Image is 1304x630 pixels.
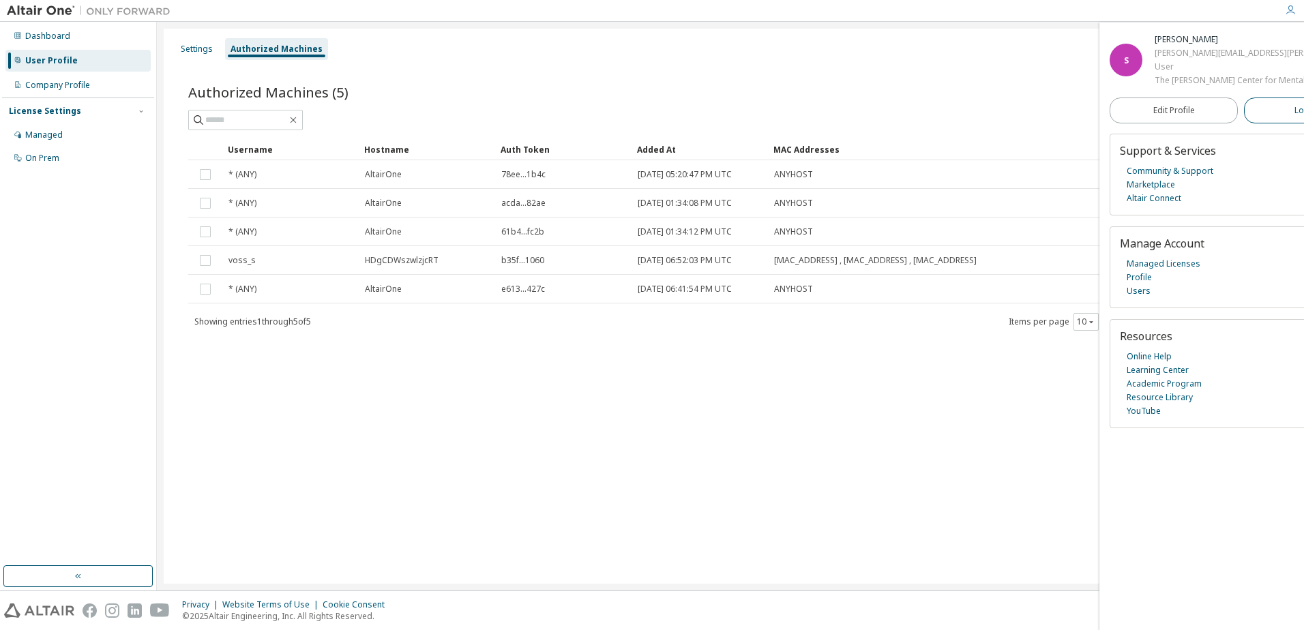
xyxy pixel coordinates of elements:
[365,284,402,295] span: AltairOne
[638,255,732,266] span: [DATE] 06:52:03 PM UTC
[1127,271,1152,284] a: Profile
[1127,350,1172,363] a: Online Help
[25,31,70,42] div: Dashboard
[638,198,732,209] span: [DATE] 01:34:08 PM UTC
[181,44,213,55] div: Settings
[501,198,546,209] span: acda...82ae
[1077,316,1095,327] button: 10
[7,4,177,18] img: Altair One
[638,284,732,295] span: [DATE] 06:41:54 PM UTC
[501,226,544,237] span: 61b4...fc2b
[1127,391,1193,404] a: Resource Library
[1120,143,1216,158] span: Support & Services
[365,226,402,237] span: AltairOne
[83,603,97,618] img: facebook.svg
[228,255,256,266] span: voss_s
[774,169,813,180] span: ANYHOST
[105,603,119,618] img: instagram.svg
[501,255,544,266] span: b35f...1060
[9,106,81,117] div: License Settings
[1153,105,1195,116] span: Edit Profile
[637,138,762,160] div: Added At
[1110,97,1238,123] a: Edit Profile
[1127,164,1213,178] a: Community & Support
[1120,329,1172,344] span: Resources
[638,226,732,237] span: [DATE] 01:34:12 PM UTC
[25,130,63,140] div: Managed
[1127,192,1181,205] a: Altair Connect
[773,138,1133,160] div: MAC Addresses
[1127,178,1175,192] a: Marketplace
[501,138,626,160] div: Auth Token
[25,80,90,91] div: Company Profile
[188,82,349,102] span: Authorized Machines (5)
[231,44,323,55] div: Authorized Machines
[1127,284,1151,298] a: Users
[501,284,545,295] span: e613...427c
[228,198,256,209] span: * (ANY)
[228,169,256,180] span: * (ANY)
[194,316,311,327] span: Showing entries 1 through 5 of 5
[222,599,323,610] div: Website Terms of Use
[182,599,222,610] div: Privacy
[1009,313,1099,331] span: Items per page
[1127,404,1161,418] a: YouTube
[774,226,813,237] span: ANYHOST
[638,169,732,180] span: [DATE] 05:20:47 PM UTC
[182,610,393,622] p: © 2025 Altair Engineering, Inc. All Rights Reserved.
[25,55,78,66] div: User Profile
[365,198,402,209] span: AltairOne
[150,603,170,618] img: youtube.svg
[25,153,59,164] div: On Prem
[4,603,74,618] img: altair_logo.svg
[1120,236,1204,251] span: Manage Account
[1124,55,1129,66] span: S
[1127,363,1189,377] a: Learning Center
[323,599,393,610] div: Cookie Consent
[365,255,439,266] span: HDgCDWszwlzjcRT
[228,284,256,295] span: * (ANY)
[501,169,546,180] span: 78ee...1b4c
[364,138,490,160] div: Hostname
[365,169,402,180] span: AltairOne
[1127,257,1200,271] a: Managed Licenses
[774,284,813,295] span: ANYHOST
[128,603,142,618] img: linkedin.svg
[228,226,256,237] span: * (ANY)
[228,138,353,160] div: Username
[774,255,977,266] span: [MAC_ADDRESS] , [MAC_ADDRESS] , [MAC_ADDRESS]
[774,198,813,209] span: ANYHOST
[1127,377,1202,391] a: Academic Program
